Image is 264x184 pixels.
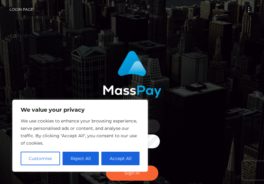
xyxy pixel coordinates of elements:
[21,152,60,165] button: Customise
[101,152,140,165] button: Accept All
[21,117,140,147] p: We use cookies to enhance your browsing experience, serve personalised ads or content, and analys...
[243,6,254,14] button: Toggle navigation
[10,3,33,16] a: Login Page
[21,106,140,114] p: We value your privacy
[103,51,161,98] img: MassPay Login
[106,166,158,181] button: Sign in
[63,152,99,165] button: Reject All
[12,100,148,172] div: We value your privacy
